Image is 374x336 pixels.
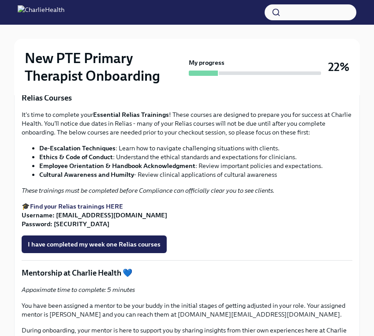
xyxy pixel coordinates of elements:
[39,170,352,179] li: - Review clinical applications of cultural awareness
[22,202,352,228] p: 🎓
[39,162,195,170] strong: Employee Orientation & Handbook Acknowledgment
[22,235,167,253] button: I have completed my week one Relias courses
[189,58,224,67] strong: My progress
[22,110,352,137] p: It's time to complete your ! These courses are designed to prepare you for success at Charlie Hea...
[328,59,349,75] h3: 22%
[30,202,123,210] a: Find your Relias trainings HERE
[22,93,352,103] p: Relias Courses
[39,153,113,161] strong: Ethics & Code of Conduct
[39,171,134,179] strong: Cultural Awareness and Humilty
[28,240,161,249] span: I have completed my week one Relias courses
[25,49,185,85] h2: New PTE Primary Therapist Onboarding
[22,187,274,194] em: These trainings must be completed before Compliance can officially clear you to see clients.
[18,5,64,19] img: CharlieHealth
[39,153,352,161] li: : Understand the ethical standards and expectations for clinicians.
[22,301,352,319] p: You have been assigned a mentor to be your buddy in the initial stages of getting adjusted in you...
[39,144,352,153] li: : Learn how to navigate challenging situations with clients.
[93,111,169,119] strong: Essential Relias Trainings
[22,286,135,294] em: Appoximate time to complete: 5 minutes
[22,211,167,228] strong: Username: [EMAIL_ADDRESS][DOMAIN_NAME] Password: [SECURITY_DATA]
[39,161,352,170] li: : Review important policies and expectations.
[39,144,116,152] strong: De-Escalation Techniques
[22,268,352,278] p: Mentorship at Charlie Health 💙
